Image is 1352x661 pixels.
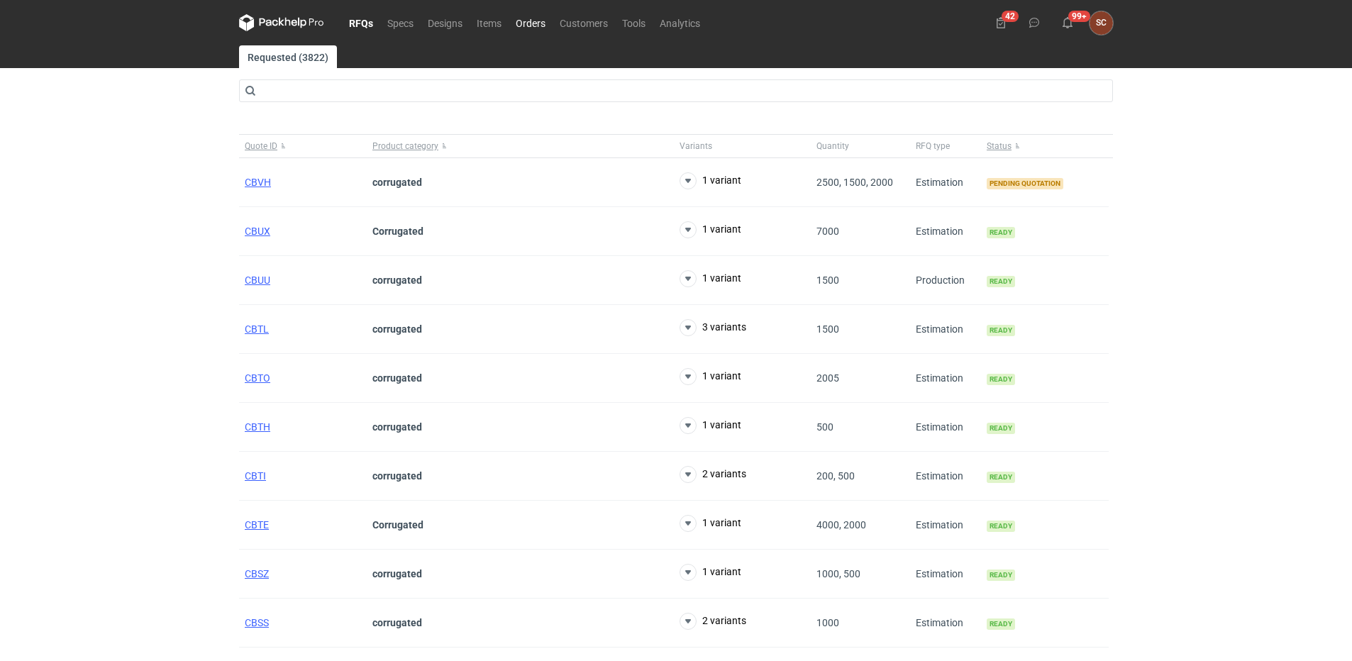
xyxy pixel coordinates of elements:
[245,568,269,579] a: CBSZ
[910,403,981,452] div: Estimation
[372,274,422,286] strong: corrugated
[245,372,270,384] a: CBTO
[245,226,270,237] a: CBUX
[987,374,1015,385] span: Ready
[680,172,741,189] button: 1 variant
[987,570,1015,581] span: Ready
[987,521,1015,532] span: Ready
[239,135,367,157] button: Quote ID
[680,368,741,385] button: 1 variant
[816,519,866,531] span: 4000, 2000
[816,617,839,628] span: 1000
[367,135,674,157] button: Product category
[987,276,1015,287] span: Ready
[987,178,1063,189] span: Pending quotation
[372,568,422,579] strong: corrugated
[245,519,269,531] a: CBTE
[816,323,839,335] span: 1500
[680,613,746,630] button: 2 variants
[816,226,839,237] span: 7000
[990,11,1012,34] button: 42
[910,452,981,501] div: Estimation
[680,221,741,238] button: 1 variant
[421,14,470,31] a: Designs
[680,564,741,581] button: 1 variant
[372,323,422,335] strong: corrugated
[245,274,270,286] a: CBUU
[816,470,855,482] span: 200, 500
[615,14,653,31] a: Tools
[910,305,981,354] div: Estimation
[372,470,422,482] strong: corrugated
[987,618,1015,630] span: Ready
[1056,11,1079,34] button: 99+
[910,207,981,256] div: Estimation
[509,14,553,31] a: Orders
[372,177,422,188] strong: corrugated
[680,466,746,483] button: 2 variants
[680,140,712,152] span: Variants
[245,177,271,188] a: CBVH
[816,177,893,188] span: 2500, 1500, 2000
[653,14,707,31] a: Analytics
[553,14,615,31] a: Customers
[372,519,423,531] strong: Corrugated
[916,140,950,152] span: RFQ type
[245,470,266,482] a: CBTI
[987,423,1015,434] span: Ready
[372,372,422,384] strong: corrugated
[910,354,981,403] div: Estimation
[910,599,981,648] div: Estimation
[1090,11,1113,35] button: SC
[245,140,277,152] span: Quote ID
[372,421,422,433] strong: corrugated
[680,319,746,336] button: 3 variants
[372,617,422,628] strong: corrugated
[245,421,270,433] a: CBTH
[680,417,741,434] button: 1 variant
[372,226,423,237] strong: Corrugated
[470,14,509,31] a: Items
[245,323,269,335] a: CBTL
[987,140,1012,152] span: Status
[816,568,860,579] span: 1000, 500
[987,472,1015,483] span: Ready
[239,45,337,68] a: Requested (3822)
[239,14,324,31] svg: Packhelp Pro
[816,421,833,433] span: 500
[680,515,741,532] button: 1 variant
[910,158,981,207] div: Estimation
[987,227,1015,238] span: Ready
[1090,11,1113,35] div: Sylwia Cichórz
[372,140,438,152] span: Product category
[981,135,1109,157] button: Status
[245,617,269,628] a: CBSS
[987,325,1015,336] span: Ready
[910,256,981,305] div: Production
[342,14,380,31] a: RFQs
[910,501,981,550] div: Estimation
[380,14,421,31] a: Specs
[816,372,839,384] span: 2005
[680,270,741,287] button: 1 variant
[910,550,981,599] div: Estimation
[816,140,849,152] span: Quantity
[816,274,839,286] span: 1500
